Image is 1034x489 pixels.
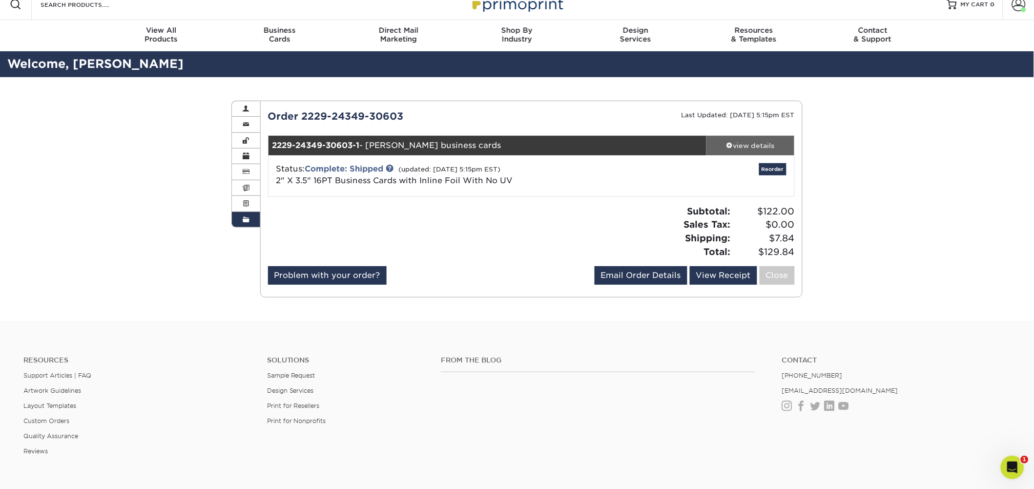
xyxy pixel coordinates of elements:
span: MY CART [961,0,989,9]
span: Direct Mail [339,26,458,35]
a: Contact [782,356,1011,364]
span: Resources [695,26,813,35]
a: Print for Resellers [267,402,320,409]
span: View All [102,26,221,35]
a: Resources& Templates [695,20,813,51]
a: BusinessCards [221,20,339,51]
strong: Total: [704,246,731,257]
a: view details [706,136,794,155]
span: $129.84 [734,245,795,259]
h4: From the Blog [441,356,755,364]
small: (updated: [DATE] 5:15pm EST) [399,166,501,173]
div: Status: [269,163,619,187]
strong: 2229-24349-30603-1 [272,141,360,150]
a: Contact& Support [813,20,932,51]
a: View AllProducts [102,20,221,51]
div: Order 2229-24349-30603 [261,109,532,124]
a: Support Articles | FAQ [23,372,91,379]
div: Cards [221,26,339,43]
span: $0.00 [734,218,795,232]
span: $122.00 [734,205,795,218]
div: - [PERSON_NAME] business cards [269,136,707,155]
a: Direct MailMarketing [339,20,458,51]
a: [PHONE_NUMBER] [782,372,842,379]
span: Business [221,26,339,35]
h4: Solutions [267,356,426,364]
a: 2" X 3.5" 16PT Business Cards with Inline Foil With No UV [276,176,513,185]
div: Products [102,26,221,43]
a: View Receipt [690,266,757,285]
strong: Shipping: [685,233,731,243]
span: 1 [1021,456,1029,464]
a: Problem with your order? [268,266,387,285]
span: Design [576,26,695,35]
a: Reorder [759,163,786,175]
a: Design Services [267,387,314,394]
div: & Support [813,26,932,43]
a: Layout Templates [23,402,76,409]
a: Custom Orders [23,417,69,425]
small: Last Updated: [DATE] 5:15pm EST [682,111,795,119]
a: DesignServices [576,20,695,51]
div: & Templates [695,26,813,43]
div: view details [706,141,794,150]
a: Print for Nonprofits [267,417,326,425]
a: Reviews [23,447,48,455]
span: 0 [991,1,995,8]
iframe: Intercom live chat [1001,456,1024,479]
h4: Resources [23,356,252,364]
a: Shop ByIndustry [458,20,577,51]
a: Close [760,266,795,285]
a: [EMAIL_ADDRESS][DOMAIN_NAME] [782,387,898,394]
a: Sample Request [267,372,315,379]
a: Complete: Shipped [305,164,384,173]
a: Artwork Guidelines [23,387,81,394]
span: Shop By [458,26,577,35]
div: Industry [458,26,577,43]
a: Email Order Details [595,266,687,285]
strong: Subtotal: [687,206,731,216]
div: Marketing [339,26,458,43]
a: Quality Assurance [23,432,78,440]
strong: Sales Tax: [684,219,731,230]
span: Contact [813,26,932,35]
span: $7.84 [734,232,795,245]
div: Services [576,26,695,43]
